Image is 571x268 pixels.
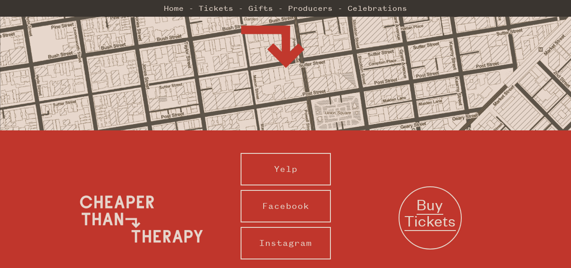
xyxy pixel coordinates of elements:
[404,194,456,231] span: Buy Tickets
[241,227,331,259] a: Instagram
[241,153,331,185] a: Yelp
[241,190,331,222] a: Facebook
[399,186,462,250] a: Buy Tickets
[74,185,209,253] img: Cheaper Than Therapy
